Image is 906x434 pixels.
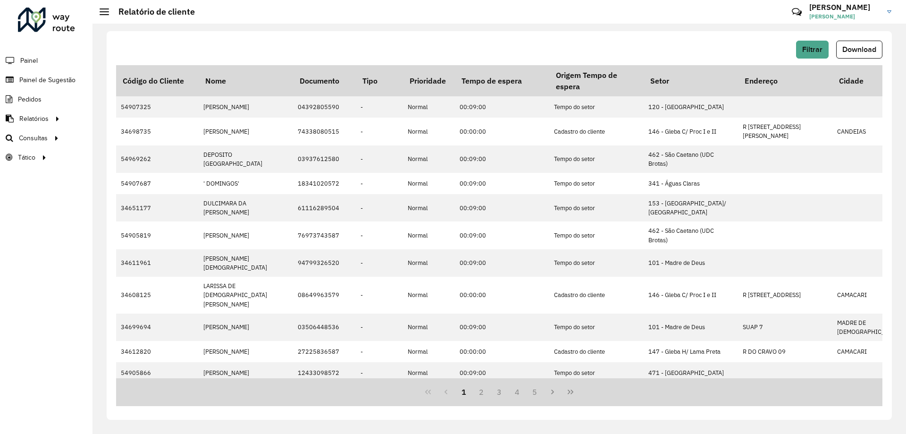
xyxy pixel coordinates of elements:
[356,277,403,314] td: -
[526,383,544,401] button: 5
[562,383,579,401] button: Last Page
[787,2,807,22] a: Contato Rápido
[809,12,880,21] span: [PERSON_NAME]
[842,45,876,53] span: Download
[356,314,403,341] td: -
[549,96,644,118] td: Tempo do setor
[549,145,644,173] td: Tempo do setor
[549,221,644,249] td: Tempo do setor
[644,118,738,145] td: 146 - Gleba C/ Proc I e II
[455,118,549,145] td: 00:00:00
[116,277,199,314] td: 34608125
[356,194,403,221] td: -
[549,118,644,145] td: Cadastro do cliente
[802,45,822,53] span: Filtrar
[116,173,199,194] td: 54907687
[403,145,455,173] td: Normal
[403,314,455,341] td: Normal
[455,65,549,96] th: Tempo de espera
[455,341,549,362] td: 00:00:00
[199,249,293,277] td: [PERSON_NAME][DEMOGRAPHIC_DATA]
[293,341,356,362] td: 27225836587
[199,362,293,383] td: [PERSON_NAME]
[738,314,832,341] td: SUAP 7
[472,383,490,401] button: 2
[199,173,293,194] td: ' DOMINGOS'
[455,194,549,221] td: 00:09:00
[455,277,549,314] td: 00:00:00
[18,94,42,104] span: Pedidos
[455,249,549,277] td: 00:09:00
[738,277,832,314] td: R [STREET_ADDRESS]
[644,96,738,118] td: 120 - [GEOGRAPHIC_DATA]
[356,173,403,194] td: -
[544,383,562,401] button: Next Page
[18,153,35,162] span: Tático
[293,221,356,249] td: 76973743587
[199,145,293,173] td: DEPOSITO [GEOGRAPHIC_DATA]
[549,249,644,277] td: Tempo do setor
[293,277,356,314] td: 08649963579
[293,249,356,277] td: 94799326520
[293,314,356,341] td: 03506448536
[356,249,403,277] td: -
[644,362,738,383] td: 471 - [GEOGRAPHIC_DATA]
[403,249,455,277] td: Normal
[19,114,49,124] span: Relatórios
[403,96,455,118] td: Normal
[293,65,356,96] th: Documento
[356,362,403,383] td: -
[836,41,882,59] button: Download
[293,118,356,145] td: 74338080515
[644,173,738,194] td: 341 - Águas Claras
[403,277,455,314] td: Normal
[490,383,508,401] button: 3
[549,341,644,362] td: Cadastro do cliente
[293,194,356,221] td: 61116289504
[809,3,880,12] h3: [PERSON_NAME]
[403,341,455,362] td: Normal
[455,383,473,401] button: 1
[403,194,455,221] td: Normal
[199,65,293,96] th: Nome
[116,194,199,221] td: 34651177
[549,173,644,194] td: Tempo do setor
[356,65,403,96] th: Tipo
[403,173,455,194] td: Normal
[116,65,199,96] th: Código do Cliente
[455,173,549,194] td: 00:09:00
[199,118,293,145] td: [PERSON_NAME]
[644,194,738,221] td: 153 - [GEOGRAPHIC_DATA]/ [GEOGRAPHIC_DATA]
[644,221,738,249] td: 462 - São Caetano (UDC Brotas)
[20,56,38,66] span: Painel
[455,362,549,383] td: 00:09:00
[455,96,549,118] td: 00:09:00
[199,341,293,362] td: [PERSON_NAME]
[116,249,199,277] td: 34611961
[796,41,829,59] button: Filtrar
[644,277,738,314] td: 146 - Gleba C/ Proc I e II
[738,341,832,362] td: R DO CRAVO 09
[293,362,356,383] td: 12433098572
[293,96,356,118] td: 04392805590
[356,96,403,118] td: -
[549,314,644,341] td: Tempo do setor
[644,65,738,96] th: Setor
[116,314,199,341] td: 34699694
[549,362,644,383] td: Tempo do setor
[293,145,356,173] td: 03937612580
[455,221,549,249] td: 00:09:00
[356,145,403,173] td: -
[116,96,199,118] td: 54907325
[644,314,738,341] td: 101 - Madre de Deus
[116,118,199,145] td: 34698735
[293,173,356,194] td: 18341020572
[644,341,738,362] td: 147 - Gleba H/ Lama Preta
[199,194,293,221] td: DULCIMARA DA [PERSON_NAME]
[549,194,644,221] td: Tempo do setor
[508,383,526,401] button: 4
[199,221,293,249] td: [PERSON_NAME]
[644,249,738,277] td: 101 - Madre de Deus
[116,341,199,362] td: 34612820
[455,145,549,173] td: 00:09:00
